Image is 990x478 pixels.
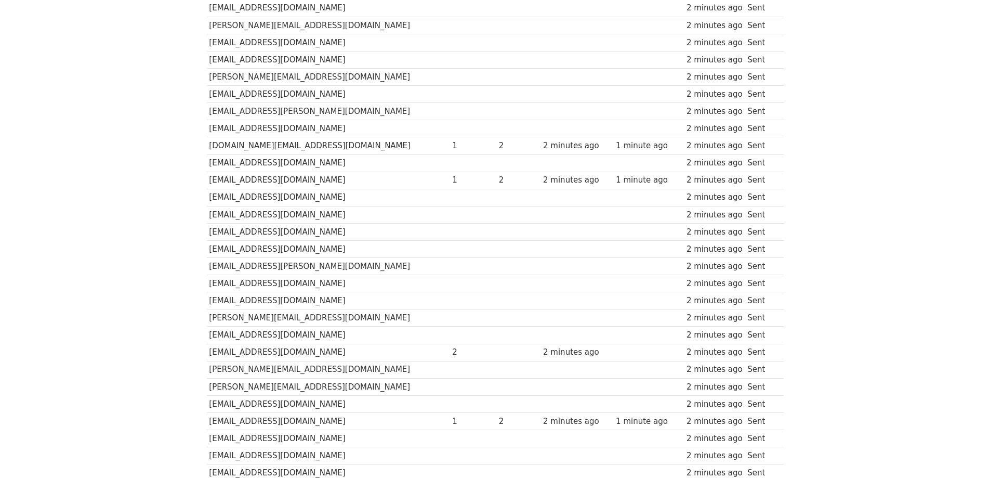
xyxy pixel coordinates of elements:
td: Sent [745,292,778,309]
td: [EMAIL_ADDRESS][DOMAIN_NAME] [207,344,450,361]
div: 2 [499,140,538,152]
td: [DOMAIN_NAME][EMAIL_ADDRESS][DOMAIN_NAME] [207,137,450,154]
div: 2 minutes ago [687,433,743,445]
td: Sent [745,120,778,137]
div: 2 minutes ago [687,381,743,393]
td: [PERSON_NAME][EMAIL_ADDRESS][DOMAIN_NAME] [207,17,450,34]
td: Sent [745,154,778,172]
div: 2 [499,174,538,186]
td: [EMAIL_ADDRESS][PERSON_NAME][DOMAIN_NAME] [207,103,450,120]
td: [EMAIL_ADDRESS][DOMAIN_NAME] [207,395,450,412]
div: 2 minutes ago [687,416,743,428]
div: 2 minutes ago [687,226,743,238]
td: Sent [745,240,778,257]
td: Sent [745,17,778,34]
td: Sent [745,361,778,378]
td: [EMAIL_ADDRESS][DOMAIN_NAME] [207,275,450,292]
div: 2 minutes ago [687,261,743,273]
td: [EMAIL_ADDRESS][DOMAIN_NAME] [207,86,450,103]
td: [EMAIL_ADDRESS][DOMAIN_NAME] [207,154,450,172]
div: 2 minutes ago [687,157,743,169]
div: 2 minutes ago [543,346,611,358]
td: [EMAIL_ADDRESS][DOMAIN_NAME] [207,51,450,68]
td: [EMAIL_ADDRESS][DOMAIN_NAME] [207,240,450,257]
div: 2 minutes ago [687,88,743,100]
div: 聊天小组件 [938,428,990,478]
div: 1 minute ago [616,140,681,152]
div: 1 [452,416,494,428]
td: Sent [745,258,778,275]
td: Sent [745,430,778,447]
div: 2 minutes ago [687,243,743,255]
div: 2 minutes ago [687,123,743,135]
div: 2 minutes ago [687,364,743,376]
div: 2 minutes ago [687,278,743,290]
td: [EMAIL_ADDRESS][DOMAIN_NAME] [207,120,450,137]
td: Sent [745,103,778,120]
td: Sent [745,412,778,430]
div: 2 minutes ago [687,2,743,14]
td: [PERSON_NAME][EMAIL_ADDRESS][DOMAIN_NAME] [207,378,450,395]
div: 2 minutes ago [543,140,611,152]
td: [EMAIL_ADDRESS][DOMAIN_NAME] [207,327,450,344]
div: 1 [452,140,494,152]
td: [EMAIL_ADDRESS][DOMAIN_NAME] [207,223,450,240]
td: Sent [745,223,778,240]
td: Sent [745,378,778,395]
div: 2 minutes ago [687,450,743,462]
td: [EMAIL_ADDRESS][DOMAIN_NAME] [207,189,450,206]
td: [EMAIL_ADDRESS][DOMAIN_NAME] [207,172,450,189]
div: 2 minutes ago [687,71,743,83]
td: Sent [745,34,778,51]
div: 2 [452,346,494,358]
td: [EMAIL_ADDRESS][DOMAIN_NAME] [207,447,450,464]
td: Sent [745,309,778,327]
div: 2 minutes ago [687,174,743,186]
div: 2 minutes ago [687,312,743,324]
td: [EMAIL_ADDRESS][DOMAIN_NAME] [207,206,450,223]
div: 2 minutes ago [687,398,743,410]
td: [EMAIL_ADDRESS][DOMAIN_NAME] [207,412,450,430]
div: 2 minutes ago [687,346,743,358]
td: Sent [745,137,778,154]
td: [PERSON_NAME][EMAIL_ADDRESS][DOMAIN_NAME] [207,69,450,86]
td: Sent [745,69,778,86]
td: Sent [745,327,778,344]
td: Sent [745,206,778,223]
div: 2 minutes ago [687,191,743,203]
div: 2 minutes ago [687,54,743,66]
div: 2 minutes ago [687,209,743,221]
div: 2 minutes ago [687,140,743,152]
div: 2 minutes ago [687,329,743,341]
td: [PERSON_NAME][EMAIL_ADDRESS][DOMAIN_NAME] [207,361,450,378]
div: 2 minutes ago [687,295,743,307]
td: [EMAIL_ADDRESS][PERSON_NAME][DOMAIN_NAME] [207,258,450,275]
div: 1 [452,174,494,186]
td: [EMAIL_ADDRESS][DOMAIN_NAME] [207,34,450,51]
td: [EMAIL_ADDRESS][DOMAIN_NAME] [207,292,450,309]
td: Sent [745,395,778,412]
div: 2 minutes ago [543,174,611,186]
div: 1 minute ago [616,174,681,186]
td: Sent [745,275,778,292]
div: 2 minutes ago [687,20,743,32]
td: [EMAIL_ADDRESS][DOMAIN_NAME] [207,430,450,447]
td: Sent [745,172,778,189]
td: Sent [745,86,778,103]
iframe: Chat Widget [938,428,990,478]
td: [PERSON_NAME][EMAIL_ADDRESS][DOMAIN_NAME] [207,309,450,327]
td: Sent [745,189,778,206]
div: 2 minutes ago [543,416,611,428]
div: 2 [499,416,538,428]
td: Sent [745,344,778,361]
div: 2 minutes ago [687,106,743,118]
div: 1 minute ago [616,416,681,428]
div: 2 minutes ago [687,37,743,49]
td: Sent [745,51,778,68]
td: Sent [745,447,778,464]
